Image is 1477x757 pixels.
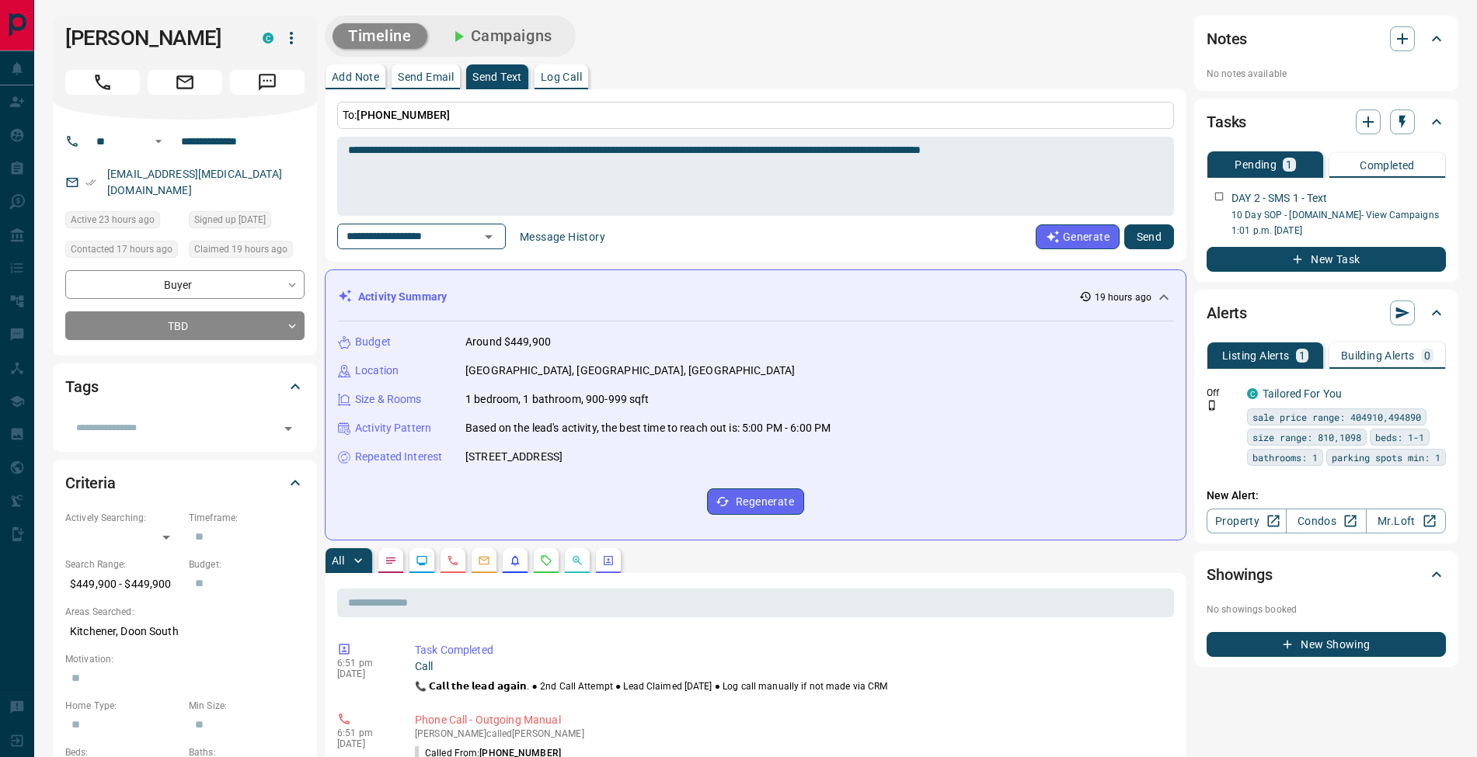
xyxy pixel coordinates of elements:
[465,420,831,436] p: Based on the lead's activity, the best time to reach out is: 5:00 PM - 6:00 PM
[415,642,1168,658] p: Task Completed
[65,368,305,405] div: Tags
[478,554,490,567] svg: Emails
[1207,109,1246,134] h2: Tasks
[189,511,305,525] p: Timeframe:
[415,712,1168,728] p: Phone Call - Outgoing Manual
[189,699,305,713] p: Min Size:
[398,71,454,82] p: Send Email
[509,554,521,567] svg: Listing Alerts
[189,557,305,571] p: Budget:
[1231,224,1446,238] p: 1:01 p.m. [DATE]
[541,71,582,82] p: Log Call
[65,311,305,340] div: TBD
[1263,387,1342,400] a: Tailored For You
[194,241,287,257] span: Claimed 19 hours ago
[189,241,305,262] div: Mon Aug 11 2025
[1207,26,1247,51] h2: Notes
[415,658,1168,675] p: Call
[189,211,305,233] div: Fri Aug 30 2024
[358,289,447,305] p: Activity Summary
[337,738,392,749] p: [DATE]
[472,71,522,82] p: Send Text
[355,391,422,408] p: Size & Rooms
[1207,294,1446,332] div: Alerts
[465,363,795,379] p: [GEOGRAPHIC_DATA], [GEOGRAPHIC_DATA], [GEOGRAPHIC_DATA]
[1286,509,1366,533] a: Condos
[1247,388,1258,399] div: condos.ca
[1366,509,1446,533] a: Mr.Loft
[65,652,305,666] p: Motivation:
[1299,350,1305,361] p: 1
[1207,300,1247,325] h2: Alerts
[65,211,181,233] div: Mon Aug 11 2025
[65,605,305,619] p: Areas Searched:
[263,33,273,43] div: condos.ca
[357,109,450,121] span: [PHONE_NUMBER]
[277,418,299,439] button: Open
[65,464,305,502] div: Criteria
[1207,67,1446,81] p: No notes available
[1207,602,1446,616] p: No showings booked
[65,374,98,399] h2: Tags
[65,270,305,299] div: Buyer
[1207,20,1446,57] div: Notes
[434,23,568,49] button: Campaigns
[1424,350,1430,361] p: 0
[465,334,551,350] p: Around $449,900
[65,557,181,571] p: Search Range:
[1124,224,1174,249] button: Send
[385,554,397,567] svg: Notes
[1207,488,1446,504] p: New Alert:
[71,212,155,227] span: Active 23 hours ago
[1375,429,1424,445] span: beds: 1-1
[1207,509,1287,533] a: Property
[1222,350,1290,361] p: Listing Alerts
[1231,210,1439,221] a: 10 Day SOP - [DOMAIN_NAME]- View Campaigns
[1360,160,1415,171] p: Completed
[447,554,459,567] svg: Calls
[65,26,239,50] h1: [PERSON_NAME]
[355,449,442,465] p: Repeated Interest
[149,132,168,151] button: Open
[510,224,615,249] button: Message History
[1231,190,1328,207] p: DAY 2 - SMS 1 - Text
[1332,450,1440,465] span: parking spots min: 1
[1207,386,1238,400] p: Off
[71,241,172,257] span: Contacted 17 hours ago
[332,71,379,82] p: Add Note
[1207,556,1446,593] div: Showings
[1235,159,1277,170] p: Pending
[355,420,431,436] p: Activity Pattern
[355,334,391,350] p: Budget
[65,571,181,597] p: $449,900 - $449,900
[478,226,500,248] button: Open
[1207,400,1217,411] svg: Push Notification Only
[1207,632,1446,657] button: New Showing
[338,283,1173,311] div: Activity Summary19 hours ago
[465,449,563,465] p: [STREET_ADDRESS]
[65,471,116,495] h2: Criteria
[65,699,181,713] p: Home Type:
[337,102,1174,129] p: To:
[337,668,392,679] p: [DATE]
[571,554,583,567] svg: Opportunities
[65,70,140,95] span: Call
[415,728,1168,739] p: [PERSON_NAME] called [PERSON_NAME]
[230,70,305,95] span: Message
[416,554,428,567] svg: Lead Browsing Activity
[337,727,392,738] p: 6:51 pm
[415,679,1168,693] p: 📞 𝗖𝗮𝗹𝗹 𝘁𝗵𝗲 𝗹𝗲𝗮𝗱 𝗮𝗴𝗮𝗶𝗻. ● 2nd Call Attempt ● Lead Claimed [DATE] ‎● Log call manually if not made ...
[194,212,266,227] span: Signed up [DATE]
[148,70,222,95] span: Email
[85,177,96,188] svg: Email Verified
[1095,290,1151,304] p: 19 hours ago
[602,554,615,567] svg: Agent Actions
[1207,562,1273,587] h2: Showings
[107,168,282,196] a: [EMAIL_ADDRESS][MEDICAL_DATA][DOMAIN_NAME]
[1252,429,1361,445] span: size range: 810,1098
[707,488,804,515] button: Regenerate
[1252,409,1421,425] span: sale price range: 404910,494890
[1207,103,1446,141] div: Tasks
[65,511,181,525] p: Actively Searching:
[540,554,552,567] svg: Requests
